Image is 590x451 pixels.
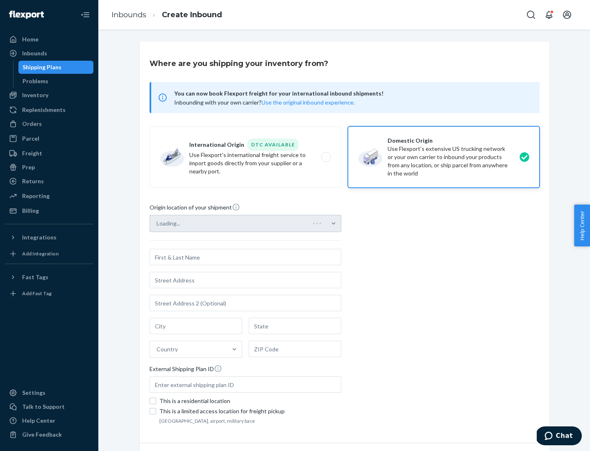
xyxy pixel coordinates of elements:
div: Integrations [22,233,57,241]
ol: breadcrumbs [105,3,229,27]
a: Replenishments [5,103,93,116]
button: Open notifications [541,7,557,23]
a: Shipping Plans [18,61,94,74]
button: Give Feedback [5,428,93,441]
a: Create Inbound [162,10,222,19]
a: Help Center [5,414,93,427]
a: Add Fast Tag [5,287,93,300]
input: First & Last Name [150,249,341,265]
div: Prep [22,163,35,171]
iframe: Opens a widget where you can chat to one of our agents [537,426,582,447]
input: This is a residential location [150,398,156,404]
a: Settings [5,386,93,399]
span: Inbounding with your own carrier? [174,99,355,106]
div: This is a residential location [159,397,341,405]
div: Add Integration [22,250,59,257]
div: Returns [22,177,44,185]
span: External Shipping Plan ID [150,364,222,376]
a: Add Integration [5,247,93,260]
div: Add Fast Tag [22,290,52,297]
button: Help Center [574,205,590,246]
div: Give Feedback [22,430,62,439]
a: Home [5,33,93,46]
div: Freight [22,149,42,157]
div: Replenishments [22,106,66,114]
a: Freight [5,147,93,160]
input: Street Address 2 (Optional) [150,295,341,311]
div: Reporting [22,192,50,200]
span: You can now book Flexport freight for your international inbound shipments! [174,89,530,98]
div: Inbounds [22,49,47,57]
button: Open account menu [559,7,575,23]
div: Settings [22,389,45,397]
div: Fast Tags [22,273,48,281]
h3: Where are you shipping your inventory from? [150,58,328,69]
button: Fast Tags [5,271,93,284]
a: Parcel [5,132,93,145]
div: Help Center [22,417,55,425]
div: Orders [22,120,42,128]
button: Use the original inbound experience. [261,98,355,107]
a: Reporting [5,189,93,203]
input: Enter external shipping plan ID [150,376,341,393]
a: Problems [18,75,94,88]
div: Shipping Plans [23,63,61,71]
input: State [249,318,341,334]
div: Country [157,345,178,353]
input: City [150,318,242,334]
input: Street Address [150,272,341,288]
a: Prep [5,161,93,174]
a: Billing [5,204,93,217]
div: Billing [22,207,39,215]
div: This is a limited access location for freight pickup [159,407,341,415]
img: Flexport logo [9,11,44,19]
input: This is a limited access location for freight pickup [150,408,156,415]
button: Talk to Support [5,400,93,413]
a: Inbounds [111,10,146,19]
div: Problems [23,77,48,85]
div: Inventory [22,91,48,99]
div: Home [22,35,39,43]
button: Integrations [5,231,93,244]
input: ZIP Code [249,341,341,357]
a: Inbounds [5,47,93,60]
a: Inventory [5,89,93,102]
div: Parcel [22,134,39,143]
a: Returns [5,175,93,188]
button: Open Search Box [523,7,539,23]
footer: [GEOGRAPHIC_DATA], airport, military base [159,417,341,424]
button: Close Navigation [77,7,93,23]
div: Talk to Support [22,403,65,411]
a: Orders [5,117,93,130]
span: Origin location of your shipment [150,203,240,215]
